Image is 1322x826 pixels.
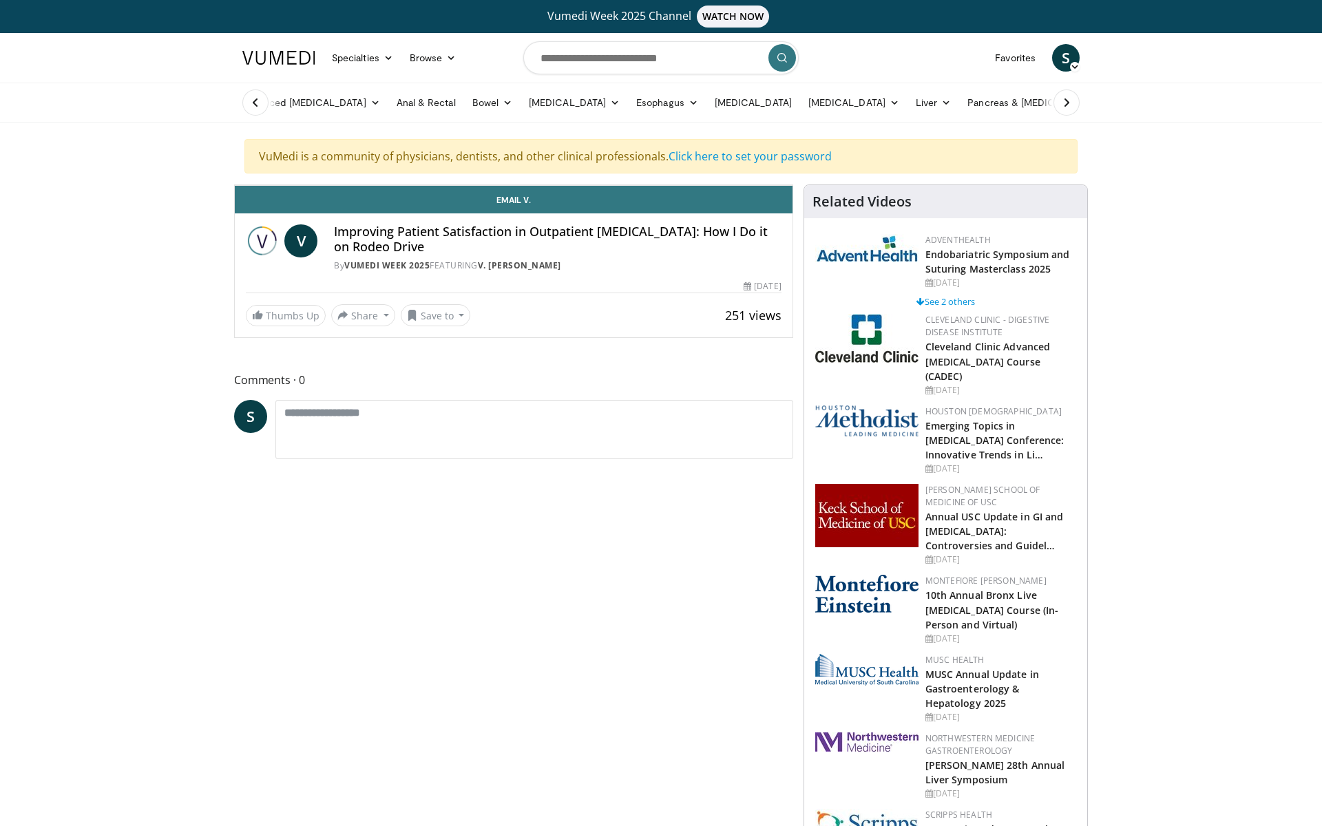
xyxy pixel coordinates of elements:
[244,6,1078,28] a: Vumedi Week 2025 ChannelWATCH NOW
[925,654,985,666] a: MUSC Health
[925,787,1076,800] div: [DATE]
[628,89,706,116] a: Esophagus
[331,304,395,326] button: Share
[706,89,800,116] a: [MEDICAL_DATA]
[815,484,919,547] img: 7b941f1f-d101-407a-8bfa-07bd47db01ba.png.150x105_q85_autocrop_double_scale_upscale_version-0.2.jpg
[324,44,401,72] a: Specialties
[925,633,1076,645] div: [DATE]
[478,260,561,271] a: V. [PERSON_NAME]
[388,89,464,116] a: Anal & Rectal
[697,6,770,28] span: WATCH NOW
[907,89,959,116] a: Liver
[523,41,799,74] input: Search topics, interventions
[925,553,1076,566] div: [DATE]
[242,51,315,65] img: VuMedi Logo
[244,139,1078,173] div: VuMedi is a community of physicians, dentists, and other clinical professionals.
[344,260,430,271] a: Vumedi Week 2025
[987,44,1044,72] a: Favorites
[234,400,267,433] a: S
[246,305,326,326] a: Thumbs Up
[925,668,1039,710] a: MUSC Annual Update in Gastroenterology & Hepatology 2025
[925,419,1064,461] a: Emerging Topics in [MEDICAL_DATA] Conference: Innovative Trends in Li…
[925,711,1076,723] div: [DATE]
[521,89,628,116] a: [MEDICAL_DATA]
[725,307,781,324] span: 251 views
[925,405,1062,417] a: Houston [DEMOGRAPHIC_DATA]
[815,234,919,262] img: 5c3c682d-da39-4b33-93a5-b3fb6ba9580b.jpg.150x105_q85_autocrop_double_scale_upscale_version-0.2.jpg
[925,510,1064,552] a: Annual USC Update in GI and [MEDICAL_DATA]: Controversies and Guidel…
[800,89,907,116] a: [MEDICAL_DATA]
[1052,44,1080,72] a: S
[925,463,1076,475] div: [DATE]
[925,809,992,820] a: Scripps Health
[916,295,975,308] a: See 2 others
[815,314,919,363] img: 26c3db21-1732-4825-9e63-fd6a0021a399.jpg.150x105_q85_autocrop_double_scale_upscale_version-0.2.jpg
[744,280,781,293] div: [DATE]
[246,224,279,257] img: Vumedi Week 2025
[925,484,1040,508] a: [PERSON_NAME] School of Medicine of USC
[812,193,912,210] h4: Related Videos
[284,224,317,257] a: V
[235,186,793,213] a: Email V.
[815,405,919,436] img: 5e4488cc-e109-4a4e-9fd9-73bb9237ee91.png.150x105_q85_autocrop_double_scale_upscale_version-0.2.png
[925,314,1050,338] a: Cleveland Clinic - Digestive Disease Institute
[815,732,919,752] img: 37f2bdae-6af4-4c49-ae65-fb99e80643fa.png.150x105_q85_autocrop_double_scale_upscale_version-0.2.jpg
[334,260,781,272] div: By FEATURING
[925,340,1051,382] a: Cleveland Clinic Advanced [MEDICAL_DATA] Course (CADEC)
[334,224,781,254] h4: Improving Patient Satisfaction in Outpatient [MEDICAL_DATA]: How I Do it on Rodeo Drive
[401,44,465,72] a: Browse
[925,234,991,246] a: AdventHealth
[234,89,388,116] a: Advanced [MEDICAL_DATA]
[925,589,1059,631] a: 10th Annual Bronx Live [MEDICAL_DATA] Course (In-Person and Virtual)
[925,759,1065,786] a: [PERSON_NAME] 28th Annual Liver Symposium
[234,371,793,389] span: Comments 0
[669,149,832,164] a: Click here to set your password
[925,732,1036,756] a: Northwestern Medicine Gastroenterology
[925,277,1076,289] div: [DATE]
[925,384,1076,396] div: [DATE]
[401,304,471,326] button: Save to
[815,654,919,686] img: 28791e84-01ee-459c-8a20-346b708451fc.webp.150x105_q85_autocrop_double_scale_upscale_version-0.2.png
[235,185,793,186] video-js: Video Player
[815,575,919,613] img: b0142b4c-93a1-4b58-8f91-5265c282693c.png.150x105_q85_autocrop_double_scale_upscale_version-0.2.png
[925,248,1070,275] a: Endobariatric Symposium and Suturing Masterclass 2025
[959,89,1120,116] a: Pancreas & [MEDICAL_DATA]
[925,575,1047,586] a: Montefiore [PERSON_NAME]
[464,89,521,116] a: Bowel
